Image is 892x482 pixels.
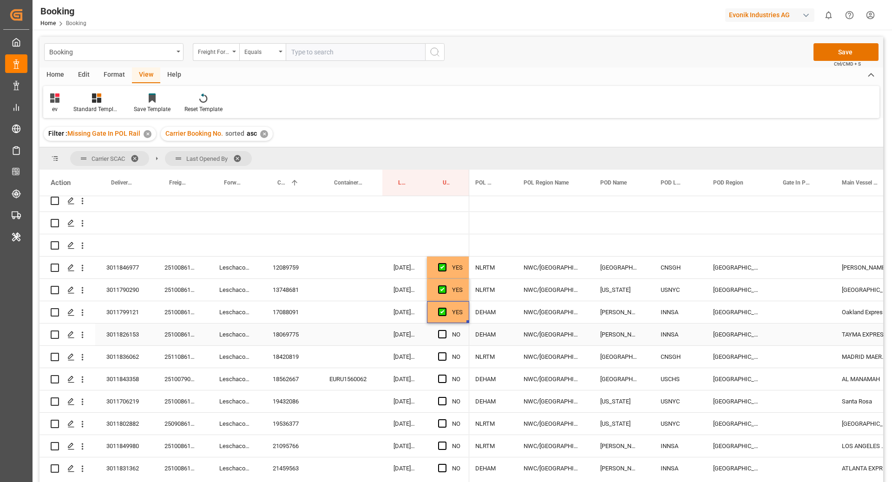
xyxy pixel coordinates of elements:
div: [GEOGRAPHIC_DATA] [589,346,649,368]
div: Press SPACE to select this row. [39,190,469,212]
div: Leschaco Bremen [208,457,262,479]
span: POD Name [600,179,627,186]
div: Home [39,67,71,83]
span: Last Opened By [186,155,228,162]
div: 3011849980 [95,435,153,457]
div: INNSA [649,457,702,479]
div: 18562667 [262,368,318,390]
div: 3011831362 [95,457,153,479]
div: 251008610264 [153,324,208,345]
div: 19432086 [262,390,318,412]
div: NWC/[GEOGRAPHIC_DATA] [GEOGRAPHIC_DATA] / [GEOGRAPHIC_DATA] [512,368,589,390]
div: Press SPACE to select this row. [39,234,469,257]
div: Press SPACE to select this row. [39,435,469,457]
div: [GEOGRAPHIC_DATA] [589,368,649,390]
div: [GEOGRAPHIC_DATA] [702,368,772,390]
div: [GEOGRAPHIC_DATA] [702,346,772,368]
div: [GEOGRAPHIC_DATA] [702,457,772,479]
div: NWC/[GEOGRAPHIC_DATA] [GEOGRAPHIC_DATA] / [GEOGRAPHIC_DATA] [512,413,589,435]
div: [PERSON_NAME] ([PERSON_NAME]) [589,457,649,479]
div: DEHAM [464,301,512,323]
div: Press SPACE to select this row. [39,368,469,390]
button: open menu [239,43,286,61]
button: search button [425,43,445,61]
span: sorted [225,130,244,137]
span: Filter : [48,130,67,137]
div: USNYC [649,390,702,412]
div: [GEOGRAPHIC_DATA] [589,257,649,278]
div: Leschaco Bremen [208,301,262,323]
div: 3011846977 [95,257,153,278]
input: Type to search [286,43,425,61]
div: Help [160,67,188,83]
span: POD Region [713,179,743,186]
div: NWC/[GEOGRAPHIC_DATA] [GEOGRAPHIC_DATA] / [GEOGRAPHIC_DATA] [512,279,589,301]
span: POD Locode [661,179,682,186]
div: DEHAM [464,324,512,345]
div: NWC/[GEOGRAPHIC_DATA] [GEOGRAPHIC_DATA] / [GEOGRAPHIC_DATA] [512,457,589,479]
div: [US_STATE] [589,390,649,412]
div: 12089759 [262,257,318,278]
div: [GEOGRAPHIC_DATA] [702,435,772,457]
div: Press SPACE to select this row. [39,346,469,368]
div: Evonik Industries AG [725,8,814,22]
div: NWC/[GEOGRAPHIC_DATA] [GEOGRAPHIC_DATA] / [GEOGRAPHIC_DATA] [512,346,589,368]
div: [US_STATE] [589,279,649,301]
div: 21459563 [262,457,318,479]
div: [US_STATE] [589,413,649,435]
div: [GEOGRAPHIC_DATA] [702,301,772,323]
div: [DATE] 10:55:28 [382,413,427,435]
span: Forwarder Name [224,179,242,186]
div: Press SPACE to select this row. [39,457,469,480]
div: 3011799121 [95,301,153,323]
div: NWC/[GEOGRAPHIC_DATA] [GEOGRAPHIC_DATA] / [GEOGRAPHIC_DATA] [512,324,589,345]
div: Leschaco Bremen [208,257,262,278]
div: NLRTM [464,413,512,435]
div: NWC/[GEOGRAPHIC_DATA] [GEOGRAPHIC_DATA] / [GEOGRAPHIC_DATA] [512,390,589,412]
span: Carrier Booking No. [277,179,287,186]
span: Main Vessel and Vessel Imo [842,179,879,186]
button: open menu [44,43,184,61]
div: 3011790290 [95,279,153,301]
div: [DATE] 10:37:04 [382,457,427,479]
div: NO [452,436,460,457]
div: [GEOGRAPHIC_DATA] [702,324,772,345]
div: Press SPACE to select this row. [39,279,469,301]
div: Press SPACE to select this row. [39,257,469,279]
div: [GEOGRAPHIC_DATA] [702,279,772,301]
div: Leschaco Bremen [208,324,262,345]
div: 18420819 [262,346,318,368]
div: 251008610116 [153,279,208,301]
div: Freight Forwarder's Reference No. [198,46,230,56]
div: [DATE] 10:27:59 [382,346,427,368]
div: INNSA [649,435,702,457]
div: [PERSON_NAME] ([PERSON_NAME]) [589,324,649,345]
div: Format [97,67,132,83]
button: show 0 new notifications [818,5,839,26]
div: 3011836062 [95,346,153,368]
div: 3011706219 [95,390,153,412]
div: INNSA [649,301,702,323]
div: Booking [40,4,86,18]
div: USCHS [649,368,702,390]
div: Leschaco Bremen [208,279,262,301]
div: 19536377 [262,413,318,435]
div: 251008610121 [153,301,208,323]
a: Home [40,20,56,26]
div: 21095766 [262,435,318,457]
div: Save Template [134,105,171,113]
button: Help Center [839,5,860,26]
button: Evonik Industries AG [725,6,818,24]
div: [GEOGRAPHIC_DATA] [702,413,772,435]
div: EURU1560062 [318,368,382,390]
span: Freight Forwarder's Reference No. [169,179,189,186]
div: YES [452,302,463,323]
div: Leschaco Bremen [208,346,262,368]
div: 251008610317 [153,457,208,479]
div: 251008610468 [153,435,208,457]
div: CNSGH [649,346,702,368]
div: [GEOGRAPHIC_DATA] [702,390,772,412]
div: 3011802882 [95,413,153,435]
div: 3011843358 [95,368,153,390]
div: NWC/[GEOGRAPHIC_DATA] [GEOGRAPHIC_DATA] / [GEOGRAPHIC_DATA] [512,301,589,323]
